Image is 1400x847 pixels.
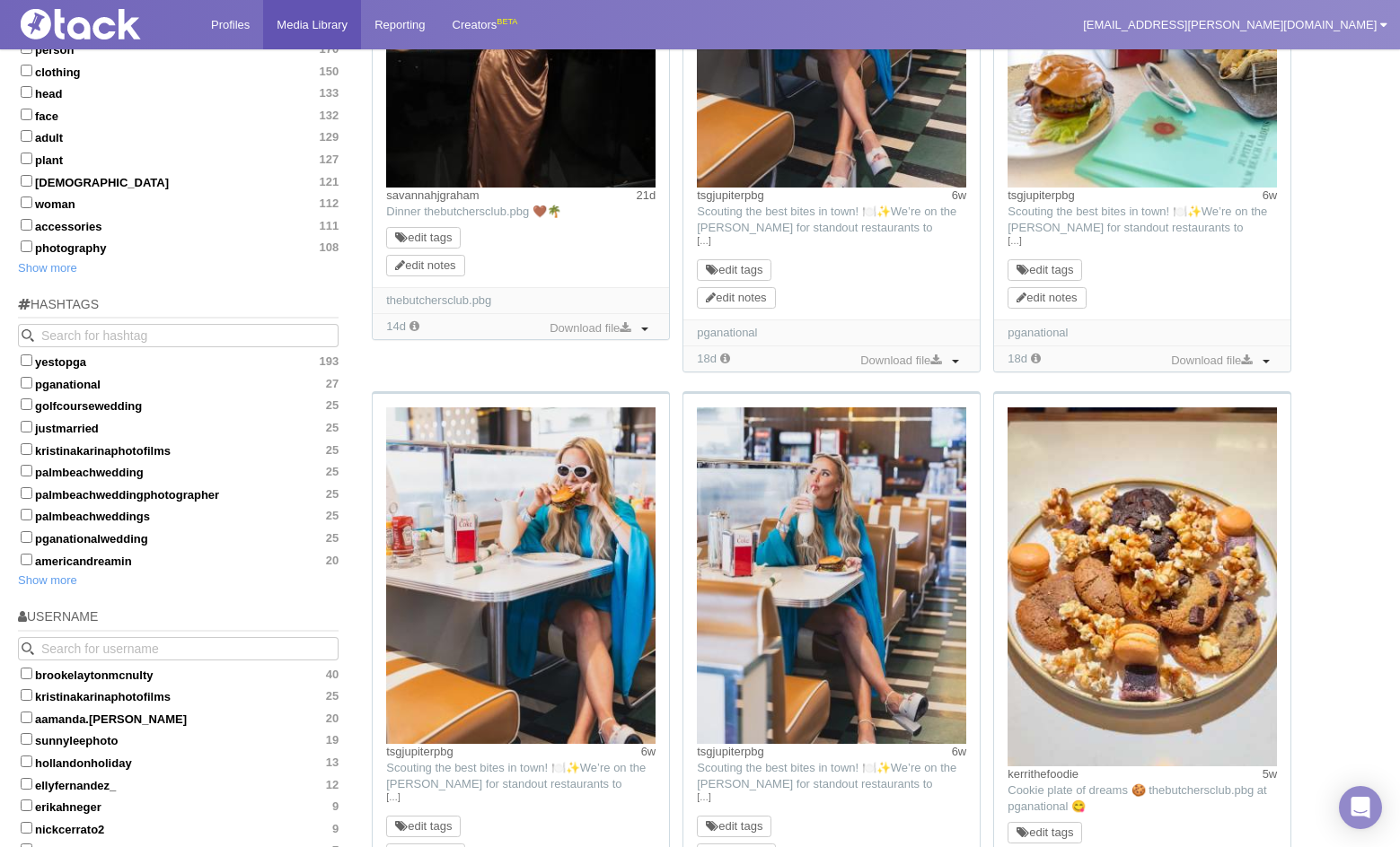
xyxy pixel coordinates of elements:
[320,109,339,123] span: 132
[1263,188,1278,204] time: Posted: 7/2/2025, 3:15:04 PM
[18,485,339,502] label: palmbeachweddingphotographer
[320,86,339,100] span: 133
[21,240,32,252] input: photography108
[637,188,656,204] time: Posted: 7/22/2025, 12:43:43 PM
[697,790,966,806] a: […]
[18,686,339,704] label: kristinakarinaphotofilms
[326,778,339,792] span: 12
[18,261,77,275] a: Show more
[21,799,32,811] input: erikahneger9
[1263,766,1278,782] time: Posted: 7/10/2025, 8:29:02 PM
[21,443,32,455] input: kristinakarinaphotofilms25
[326,398,339,413] span: 25
[21,509,32,520] input: palmbeachweddings25
[706,819,762,833] a: edit tags
[320,219,339,233] span: 111
[21,668,32,679] input: brookelaytonmcnulty40
[326,554,339,568] span: 20
[386,188,479,202] a: savannahjgraham
[21,822,32,834] input: nickcerrato29
[21,153,32,164] input: plant127
[326,509,339,523] span: 25
[18,216,339,234] label: accessories
[18,637,339,660] input: Search for username
[18,819,339,837] label: nickcerrato2
[952,188,967,204] time: Posted: 7/2/2025, 3:15:04 PM
[18,665,339,683] label: brookelaytonmcnulty
[952,744,967,760] time: Posted: 7/2/2025, 3:15:04 PM
[21,175,32,187] input: [DEMOGRAPHIC_DATA]121
[18,324,339,347] input: Search for hashtag
[1167,351,1256,371] a: Download file
[18,753,339,771] label: hollandonholiday
[326,487,339,502] span: 25
[21,398,32,410] input: golfcoursewedding25
[1008,352,1027,365] time: Added: 7/25/2025, 1:53:53 PM
[18,506,339,524] label: palmbeachweddings
[18,462,339,480] label: palmbeachwedding
[856,351,946,371] a: Download file
[18,396,339,414] label: golfcoursewedding
[697,325,966,341] div: pganational
[18,775,339,793] label: ellyfernandez_
[22,329,34,342] svg: Search
[320,196,339,211] span: 112
[697,205,964,476] span: Scouting the best bites in town! 🍽️✨We’re on the [PERSON_NAME] for standout restaurants to featur...
[386,319,406,333] time: Added: 7/29/2025, 9:33:06 AM
[21,109,32,120] input: face132
[386,205,561,218] span: Dinner thebutchersclub.pbg 🤎🌴
[21,755,32,767] input: hollandonholiday13
[22,642,34,655] svg: Search
[18,238,339,256] label: photography
[395,819,452,833] a: edit tags
[386,407,656,744] img: Image may contain: burger, food, eating, person, face, head, bottle, cosmetics, perfume, adult, f...
[18,194,339,212] label: woman
[21,487,32,499] input: palmbeachweddingphotographer25
[21,712,32,723] input: aamanda.[PERSON_NAME]20
[18,62,339,80] label: clothing
[1017,263,1073,276] a: edit tags
[1008,783,1266,813] span: Cookie plate of dreams 🍪 thebutchersclub.pbg at pganational 😋
[18,610,339,631] h5: Username
[18,352,339,370] label: yestopga
[320,65,339,79] span: 150
[386,745,453,758] a: tsgjupiterpbg
[18,324,41,347] button: Search
[706,291,766,304] a: edit notes
[21,354,32,366] input: yestopga193
[641,744,656,760] time: Posted: 7/2/2025, 3:15:04 PM
[1008,205,1275,476] span: Scouting the best bites in town! 🍽️✨We’re on the [PERSON_NAME] for standout restaurants to featur...
[326,668,339,682] span: 40
[497,13,517,31] div: BETA
[326,733,339,747] span: 19
[18,106,339,124] label: face
[1008,767,1079,781] a: kerrithefoodie
[1008,325,1277,341] div: pganational
[326,421,339,435] span: 25
[697,745,763,758] a: tsgjupiterpbg
[21,421,32,432] input: justmarried25
[1008,188,1074,202] a: tsgjupiterpbg
[395,231,452,244] a: edit tags
[326,689,339,703] span: 25
[21,219,32,231] input: accessories111
[545,319,635,338] a: Download file
[21,689,32,701] input: kristinakarinaphotofilms25
[320,175,339,189] span: 121
[320,240,339,255] span: 108
[18,637,41,660] button: Search
[326,755,339,770] span: 13
[326,465,339,479] span: 25
[13,9,193,39] img: Tack
[395,258,455,272] a: edit notes
[18,418,339,436] label: justmarried
[697,188,763,202] a: tsgjupiterpbg
[386,293,656,309] div: thebutchersclub.pbg
[21,733,32,745] input: sunnyleephoto19
[332,822,339,836] span: 9
[1017,291,1077,304] a: edit notes
[18,573,77,587] a: Show more
[18,709,339,727] label: aamanda.[PERSON_NAME]
[1017,825,1073,839] a: edit tags
[320,130,339,144] span: 129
